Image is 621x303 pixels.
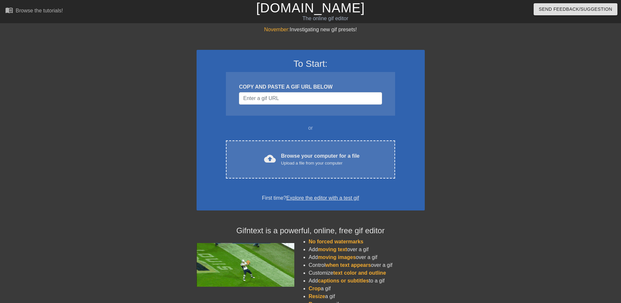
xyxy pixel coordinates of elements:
[205,194,416,202] div: First time?
[309,239,363,244] span: No forced watermarks
[5,6,13,14] span: menu_book
[197,243,294,287] img: football_small.gif
[205,58,416,69] h3: To Start:
[281,160,360,166] div: Upload a file from your computer
[318,247,347,252] span: moving text
[197,226,425,236] h4: Gifntext is a powerful, online, free gif editor
[197,26,425,34] div: Investigating new gif presets!
[318,254,356,260] span: moving images
[318,278,369,283] span: captions or subtitles
[264,27,289,32] span: November:
[16,8,63,13] div: Browse the tutorials!
[539,5,612,13] span: Send Feedback/Suggestion
[333,270,386,276] span: text color and outline
[325,262,371,268] span: when text appears
[309,285,425,293] li: a gif
[309,293,425,300] li: a gif
[309,246,425,253] li: Add over a gif
[210,15,440,22] div: The online gif editor
[239,83,382,91] div: COPY AND PASTE A GIF URL BELOW
[534,3,617,15] button: Send Feedback/Suggestion
[309,253,425,261] li: Add over a gif
[309,261,425,269] li: Control over a gif
[309,286,321,291] span: Crop
[281,152,360,166] div: Browse your computer for a file
[5,6,63,16] a: Browse the tutorials!
[309,294,325,299] span: Resize
[264,153,276,165] span: cloud_upload
[309,269,425,277] li: Customize
[239,92,382,105] input: Username
[256,1,365,15] a: [DOMAIN_NAME]
[214,124,408,132] div: or
[286,195,359,201] a: Explore the editor with a test gif
[309,277,425,285] li: Add to a gif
